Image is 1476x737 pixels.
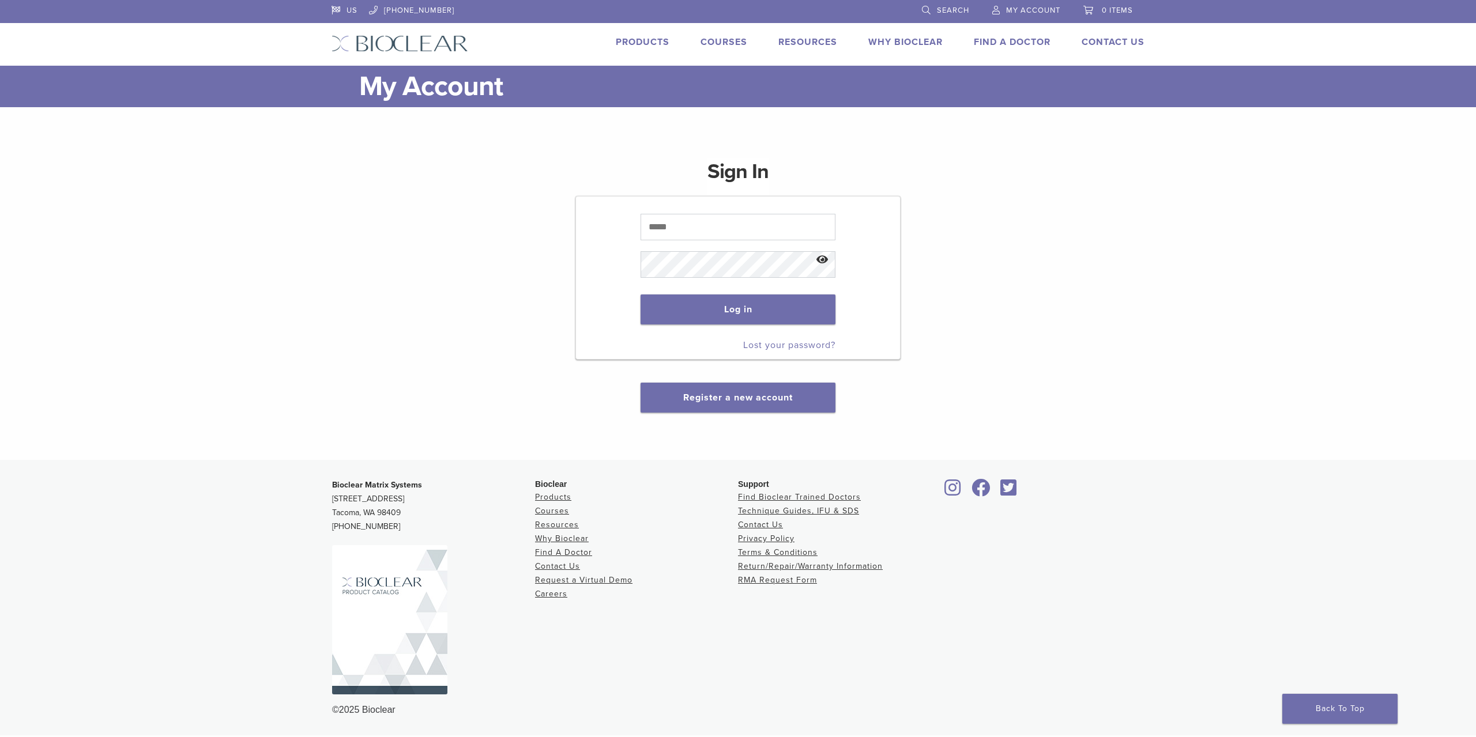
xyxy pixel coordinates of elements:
[1082,36,1144,48] a: Contact Us
[332,480,422,490] strong: Bioclear Matrix Systems
[868,36,943,48] a: Why Bioclear
[738,479,769,489] span: Support
[332,478,535,534] p: [STREET_ADDRESS] Tacoma, WA 98409 [PHONE_NUMBER]
[616,36,669,48] a: Products
[738,534,795,543] a: Privacy Policy
[641,383,835,413] button: Register a new account
[1006,6,1060,15] span: My Account
[535,561,580,571] a: Contact Us
[967,486,994,497] a: Bioclear
[359,66,1144,107] h1: My Account
[535,479,567,489] span: Bioclear
[641,294,835,324] button: Log in
[332,545,447,694] img: Bioclear
[738,506,859,516] a: Technique Guides, IFU & SDS
[738,492,861,502] a: Find Bioclear Trained Doctors
[535,589,567,599] a: Careers
[974,36,1050,48] a: Find A Doctor
[810,245,835,275] button: Show password
[778,36,837,48] a: Resources
[535,492,571,502] a: Products
[683,392,793,403] a: Register a new account
[738,520,783,530] a: Contact Us
[707,158,769,195] h1: Sign In
[1102,6,1133,15] span: 0 items
[535,534,589,543] a: Why Bioclear
[996,486,1021,497] a: Bioclear
[937,6,969,15] span: Search
[535,506,569,516] a: Courses
[941,486,965,497] a: Bioclear
[738,575,817,585] a: RMA Request Form
[535,547,592,557] a: Find A Doctor
[535,575,632,585] a: Request a Virtual Demo
[535,520,579,530] a: Resources
[332,703,1144,717] div: ©2025 Bioclear
[332,35,468,52] img: Bioclear
[701,36,747,48] a: Courses
[1282,694,1398,724] a: Back To Top
[738,547,818,557] a: Terms & Conditions
[743,339,835,351] a: Lost your password?
[738,561,883,571] a: Return/Repair/Warranty Information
